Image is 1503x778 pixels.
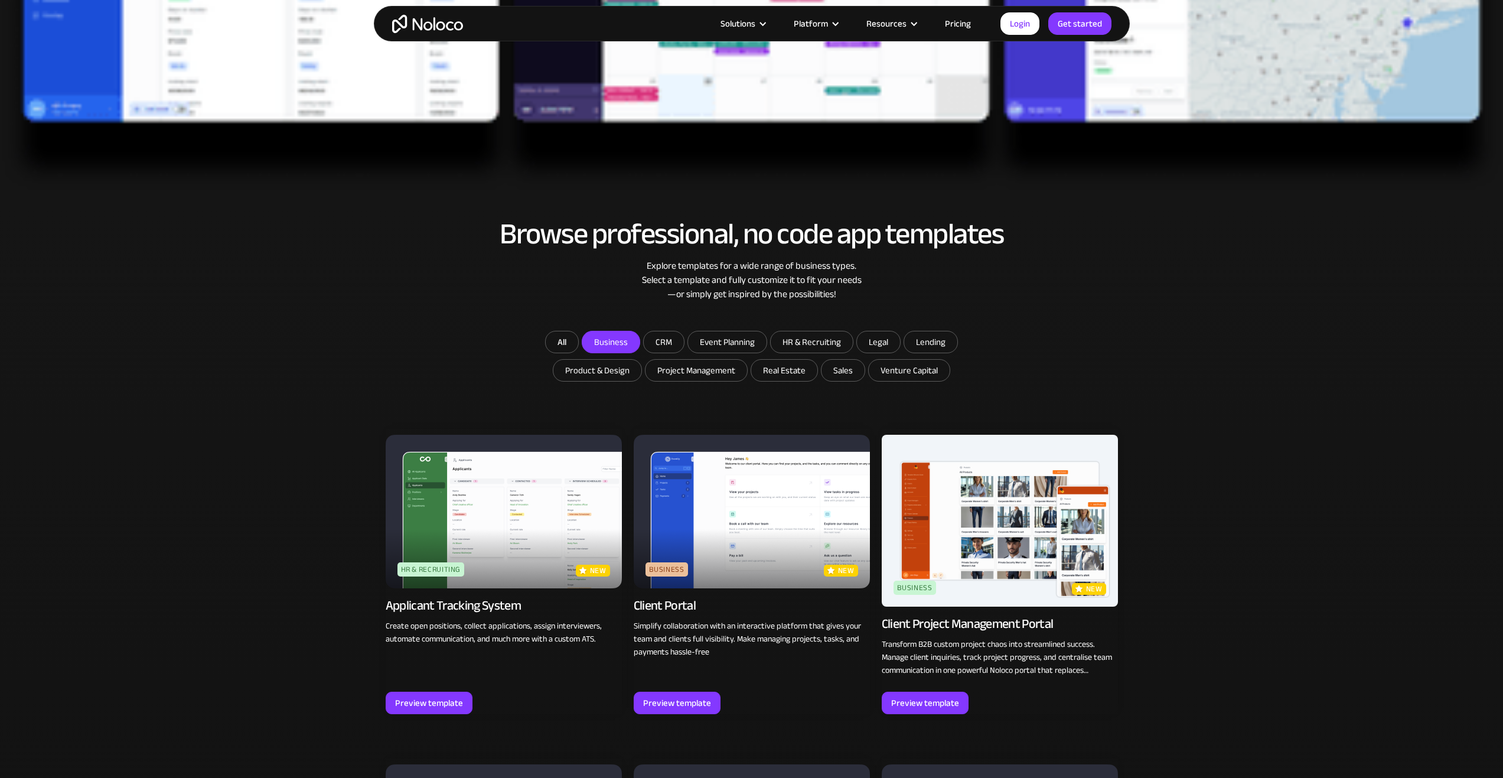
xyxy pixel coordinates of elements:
div: Preview template [891,695,959,711]
div: Solutions [720,16,755,31]
div: Solutions [706,16,779,31]
div: Explore templates for a wide range of business types. Select a template and fully customize it to... [386,259,1118,301]
div: Client Portal [634,597,696,614]
form: Email Form [516,331,988,385]
a: HR & RecruitingnewApplicant Tracking SystemCreate open positions, collect applications, assign in... [386,429,622,714]
div: Preview template [643,695,711,711]
p: new [838,565,855,577]
p: Simplify collaboration with an interactive platform that gives your team and clients full visibil... [634,620,870,659]
p: Transform B2B custom project chaos into streamlined success. Manage client inquiries, track proje... [882,638,1118,677]
div: Resources [852,16,930,31]
h2: Browse professional, no code app templates [386,218,1118,250]
div: HR & Recruiting [397,562,465,577]
div: Applicant Tracking System [386,597,521,614]
div: Platform [794,16,828,31]
p: new [1086,583,1103,595]
a: Get started [1048,12,1111,35]
div: Business [894,581,936,595]
a: All [545,331,579,353]
div: Business [645,562,688,577]
a: Login [1000,12,1039,35]
a: BusinessnewClient Project Management PortalTransform B2B custom project chaos into streamlined su... [882,429,1118,714]
div: Resources [866,16,907,31]
div: Preview template [395,695,463,711]
p: Create open positions, collect applications, assign interviewers, automate communication, and muc... [386,620,622,646]
a: BusinessnewClient PortalSimplify collaboration with an interactive platform that gives your team ... [634,429,870,714]
a: home [392,15,463,33]
div: Platform [779,16,852,31]
a: Pricing [930,16,986,31]
p: new [590,565,607,577]
div: Client Project Management Portal [882,616,1054,632]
